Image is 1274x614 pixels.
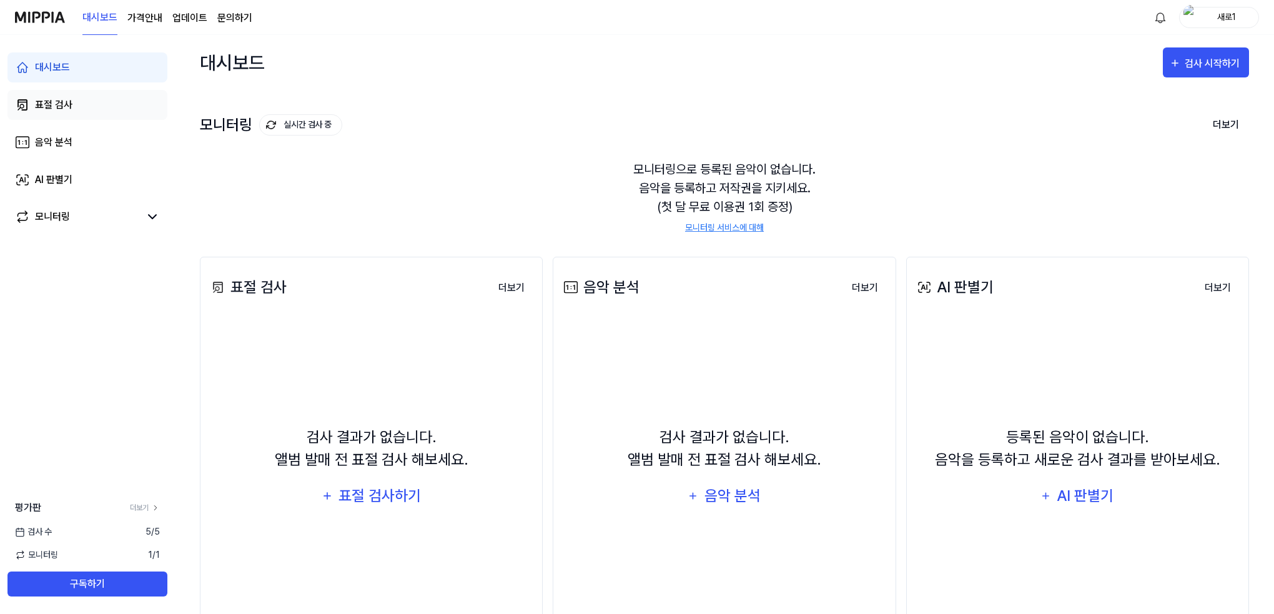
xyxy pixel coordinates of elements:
[35,209,70,224] div: 모니터링
[703,484,762,508] div: 음악 분석
[15,209,140,224] a: 모니터링
[842,275,888,300] button: 더보기
[7,52,167,82] a: 대시보드
[172,11,207,26] a: 업데이트
[35,97,72,112] div: 표절 검사
[200,114,342,136] div: 모니터링
[35,135,72,150] div: 음악 분석
[275,426,468,471] div: 검사 결과가 없습니다. 앨범 발매 전 표절 검사 해보세요.
[1163,47,1249,77] button: 검사 시작하기
[146,525,160,538] span: 5 / 5
[1179,7,1259,28] button: profile새로1
[1153,10,1168,25] img: 알림
[15,525,52,538] span: 검사 수
[7,127,167,157] a: 음악 분석
[7,572,167,597] button: 구독하기
[7,165,167,195] a: AI 판별기
[208,276,287,299] div: 표절 검사
[914,276,994,299] div: AI 판별기
[7,90,167,120] a: 표절 검사
[259,114,342,136] button: 실시간 검사 중
[35,172,72,187] div: AI 판별기
[1203,112,1249,138] button: 더보기
[314,481,430,511] button: 표절 검사하기
[15,548,58,562] span: 모니터링
[200,145,1249,249] div: 모니터링으로 등록된 음악이 없습니다. 음악을 등록하고 저작권을 지키세요. (첫 달 무료 이용권 1회 증정)
[148,548,160,562] span: 1 / 1
[82,1,117,35] a: 대시보드
[685,221,764,234] a: 모니터링 서비스에 대해
[1032,481,1123,511] button: AI 판별기
[1185,56,1243,72] div: 검사 시작하기
[200,47,265,77] div: 대시보드
[488,275,535,300] button: 더보기
[1183,5,1198,30] img: profile
[1195,275,1241,300] button: 더보기
[1055,484,1115,508] div: AI 판별기
[337,484,422,508] div: 표절 검사하기
[15,500,41,515] span: 평가판
[266,120,276,130] img: monitoring Icon
[217,11,252,26] a: 문의하기
[679,481,769,511] button: 음악 분석
[628,426,821,471] div: 검사 결과가 없습니다. 앨범 발매 전 표절 검사 해보세요.
[35,60,70,75] div: 대시보드
[1202,10,1251,24] div: 새로1
[130,502,160,513] a: 더보기
[935,426,1220,471] div: 등록된 음악이 없습니다. 음악을 등록하고 새로운 검사 결과를 받아보세요.
[127,11,162,26] a: 가격안내
[561,276,639,299] div: 음악 분석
